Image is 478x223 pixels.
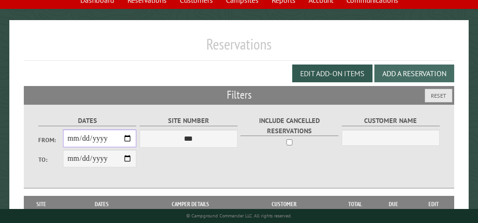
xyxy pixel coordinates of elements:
[38,136,63,144] label: From:
[425,89,452,102] button: Reset
[24,35,454,61] h1: Reservations
[292,65,373,82] button: Edit Add-on Items
[149,196,232,212] th: Camper Details
[232,196,337,212] th: Customer
[337,196,374,212] th: Total
[38,155,63,164] label: To:
[24,86,454,104] h2: Filters
[374,65,454,82] button: Add a Reservation
[28,196,54,212] th: Site
[240,115,338,136] label: Include Cancelled Reservations
[186,213,292,219] small: © Campground Commander LLC. All rights reserved.
[414,196,454,212] th: Edit
[54,196,149,212] th: Dates
[140,115,238,126] label: Site Number
[38,115,136,126] label: Dates
[342,115,440,126] label: Customer Name
[374,196,414,212] th: Due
